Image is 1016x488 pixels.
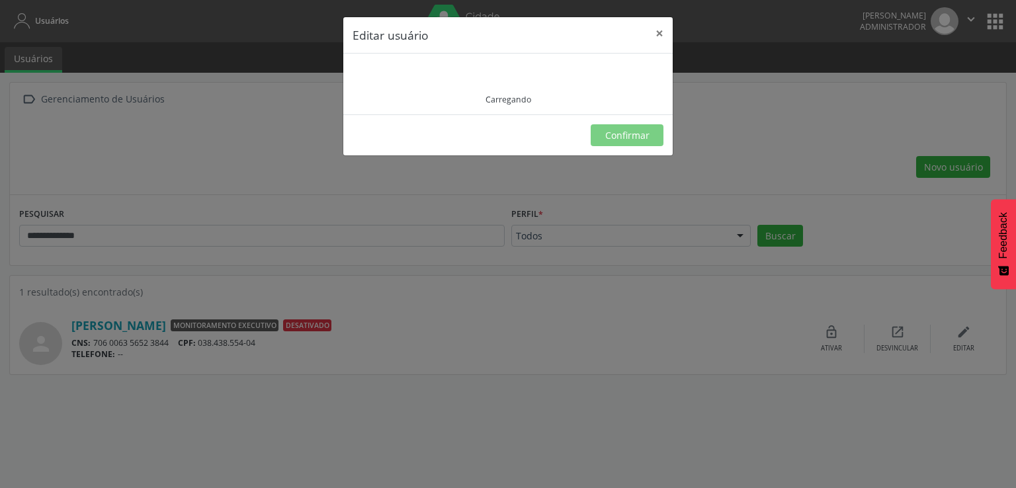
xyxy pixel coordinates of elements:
[997,212,1009,259] span: Feedback
[646,17,673,50] button: Close
[991,199,1016,289] button: Feedback - Mostrar pesquisa
[353,26,429,44] h5: Editar usuário
[486,94,531,105] div: Carregando
[591,124,663,147] button: Confirmar
[605,129,650,142] span: Confirmar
